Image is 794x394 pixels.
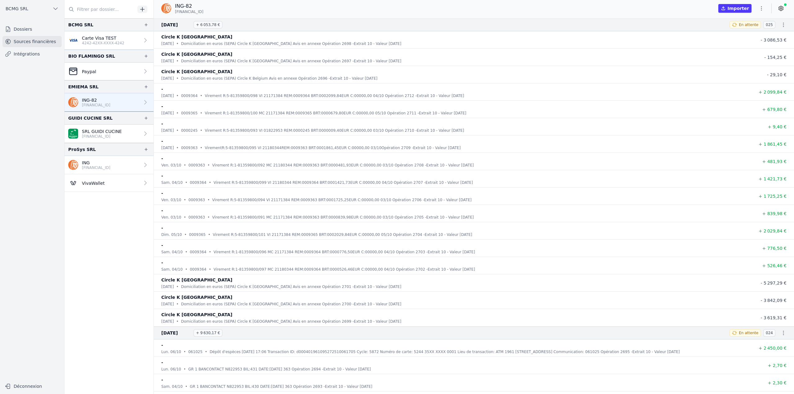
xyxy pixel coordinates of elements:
p: Circle K [GEOGRAPHIC_DATA] [161,276,232,284]
p: - [161,189,163,197]
p: 0009363 [189,197,205,203]
span: + 2 029,84 € [759,228,787,233]
span: + 2,30 € [768,380,787,385]
div: • [176,75,179,82]
span: + 2 099,84 € [759,90,787,95]
div: • [200,145,202,151]
p: 0009364 [181,93,198,99]
span: - 3 842,09 € [761,298,787,303]
span: [DATE] [161,329,191,337]
p: ING [82,160,110,166]
p: [DATE] [161,58,174,64]
input: Filtrer par dossier... [65,4,135,15]
p: [DATE] [161,301,174,307]
img: BNP_BE_BUSINESS_GEBABEBB.png [68,129,78,139]
span: + 481,93 € [762,159,787,164]
div: • [185,249,187,255]
span: [DATE] [161,21,191,29]
p: - [161,241,163,249]
a: Sources financières [2,36,62,47]
p: ven. 03/10 [161,214,181,220]
p: Virement R:5-81359800/098 VI 21171384 REM:0009364 BRT:0002099,84EUR C:00000,00 04/10 Opération 27... [205,93,464,99]
div: • [176,318,179,325]
div: GUIDI CUCINE SRL [68,114,113,122]
div: • [176,93,179,99]
div: • [185,179,187,186]
span: BCMG SRL [6,6,28,12]
p: 4242-42XX-XXXX-4242 [82,41,124,46]
a: SRL GUIDI CUCINE [FINANCIAL_ID] [65,125,154,143]
div: • [176,110,179,116]
div: • [209,179,211,186]
p: [DATE] [161,318,174,325]
img: ing.png [68,97,78,107]
p: - [161,341,163,349]
p: Circle K [GEOGRAPHIC_DATA] [161,294,232,301]
p: Virement R:5-81359800/101 VI 21171384 REM:0009365 BRT:0002029,84EUR C:00000,00 05/10 Opération 27... [213,232,472,238]
p: [FINANCIAL_ID] [82,134,122,139]
span: + 839,98 € [762,211,787,216]
p: - [161,103,163,110]
p: 0009364 [190,249,206,255]
a: Dossiers [2,24,62,35]
span: + 776,50 € [762,246,787,251]
p: ING-82 [175,2,203,10]
p: 0009364 [190,266,206,272]
p: 0009365 [181,110,198,116]
p: [FINANCIAL_ID] [82,165,110,170]
p: VirementR:5-81359800/095 VI 21180344REM:0009363 BRT:0001861,45EUR C:00000,00 03/10Opération 2709 ... [205,145,461,151]
a: Carte Visa TEST 4242-42XX-XXXX-4242 [65,31,154,50]
p: sam. 04/10 [161,383,183,390]
span: + 526,46 € [762,263,787,268]
div: • [176,145,179,151]
div: • [208,232,210,238]
p: Paypal [82,69,96,75]
div: • [184,197,186,203]
div: • [185,383,187,390]
span: - 5 297,29 € [761,281,787,286]
button: Déconnexion [2,381,62,391]
span: + 6 053,78 € [194,21,222,29]
div: • [200,110,202,116]
div: • [176,41,179,47]
p: Circle K [GEOGRAPHIC_DATA] [161,33,232,41]
p: Domiciliation en euros (SEPA) Circle K [GEOGRAPHIC_DATA] Avis en annexe Opération 2700 -Extrait 1... [181,301,401,307]
img: Viva-Wallet.webp [68,178,78,188]
p: 0009363 [189,162,205,168]
p: - [161,120,163,127]
p: Domiciliation en euros (SEPA) Circle K [GEOGRAPHIC_DATA] Avis en annexe Opération 2697 -Extrait 1... [181,58,401,64]
p: Domiciliation en euros (SEPA) Circle K [GEOGRAPHIC_DATA] Avis en annexe Opération 2699 -Extrait 1... [181,318,401,325]
p: [DATE] [161,75,174,82]
div: • [176,284,179,290]
p: [DATE] [161,284,174,290]
p: Domiciliation en euros (SEPA) Circle K Belgium Avis en annexe Opération 2696 -Extrait 10 - Valeur... [181,75,377,82]
p: [DATE] [161,93,174,99]
div: • [207,197,210,203]
div: • [207,162,210,168]
a: ING [FINANCIAL_ID] [65,156,154,174]
p: Virement R:1-81359800/092 MC 21180344 REM:0009363 BRT:0000481,93EUR C:00000,00 03/10 Opération 27... [212,162,474,168]
p: - [161,359,163,366]
a: Intégrations [2,48,62,60]
span: - 29,10 € [767,72,787,77]
div: • [185,266,187,272]
img: CleanShot-202025-05-26-20at-2016.10.27-402x.png [68,66,78,76]
div: • [205,349,207,355]
span: + 1 861,45 € [759,142,787,147]
p: 061025 [188,349,203,355]
p: Virement R:5-81359800/093 VI 01822953 REM:0000245 BRT:0000009,40EUR C:00000,00 03/10 Opération 27... [205,127,464,134]
p: [DATE] [161,127,174,134]
div: • [184,366,186,372]
span: - 3 619,31 € [761,315,787,320]
p: 0009364 [190,179,206,186]
p: Virement R:1-81359800/091 MC 21171384 REM:0009363 BRT:0000839,98EUR C:00000,00 03/10 Opération 27... [212,214,474,220]
p: 0000245 [181,127,198,134]
span: En attente [739,330,758,335]
img: visa.png [68,35,78,45]
span: 024 [763,329,775,337]
a: Paypal [65,63,154,80]
span: + 2,70 € [768,363,787,368]
span: + 9 630,17 € [194,329,222,337]
p: Virement R:1-81359800/100 MC 21171384 REM:0009365 BRT:0000679,80EUR C:00000,00 05/10 Opération 27... [205,110,466,116]
p: ven. 03/10 [161,162,181,168]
